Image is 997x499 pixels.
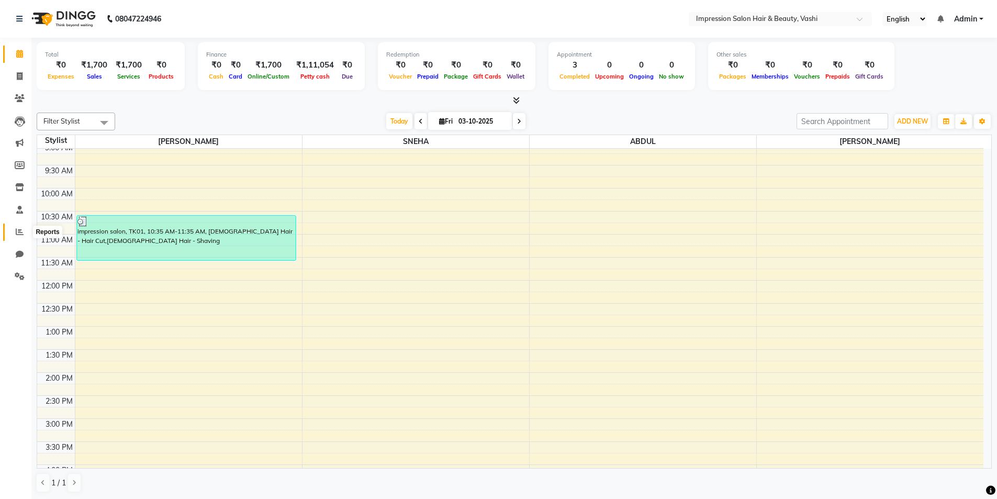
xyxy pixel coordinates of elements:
div: Reports [33,226,62,238]
span: ADD NEW [897,117,928,125]
div: 3 [557,59,592,71]
b: 08047224946 [115,4,161,34]
span: Ongoing [626,73,656,80]
span: Memberships [749,73,791,80]
span: Card [226,73,245,80]
span: Due [339,73,355,80]
div: 0 [626,59,656,71]
div: ₹0 [206,59,226,71]
div: Appointment [557,50,687,59]
span: Upcoming [592,73,626,80]
div: ₹0 [146,59,176,71]
div: 0 [656,59,687,71]
span: Products [146,73,176,80]
div: Redemption [386,50,527,59]
div: 1:00 PM [43,327,75,338]
div: 4:00 PM [43,465,75,476]
div: ₹0 [471,59,504,71]
span: Sales [84,73,105,80]
div: ₹0 [386,59,415,71]
div: impression salon, TK01, 10:35 AM-11:35 AM, [DEMOGRAPHIC_DATA] Hair - Hair Cut,[DEMOGRAPHIC_DATA] ... [77,216,296,260]
div: 12:30 PM [39,304,75,315]
div: 11:30 AM [39,258,75,269]
span: Admin [954,14,977,25]
div: ₹0 [441,59,471,71]
span: Prepaid [415,73,441,80]
div: ₹0 [716,59,749,71]
div: 10:00 AM [39,188,75,199]
span: [PERSON_NAME] [75,135,302,148]
span: Gift Cards [853,73,886,80]
span: Completed [557,73,592,80]
div: ₹0 [338,59,356,71]
input: Search Appointment [797,113,888,129]
span: Services [115,73,143,80]
span: [PERSON_NAME] [757,135,984,148]
div: 3:00 PM [43,419,75,430]
div: ₹0 [853,59,886,71]
span: SNEHA [303,135,529,148]
span: Fri [436,117,455,125]
div: 3:30 PM [43,442,75,453]
div: 12:00 PM [39,281,75,292]
span: ABDUL [530,135,756,148]
div: 9:30 AM [43,165,75,176]
div: Stylist [37,135,75,146]
span: Voucher [386,73,415,80]
div: ₹0 [823,59,853,71]
div: 1:30 PM [43,350,75,361]
div: 0 [592,59,626,71]
span: Petty cash [298,73,332,80]
input: 2025-10-03 [455,114,508,129]
span: Vouchers [791,73,823,80]
div: ₹0 [415,59,441,71]
span: Packages [716,73,749,80]
div: ₹0 [504,59,527,71]
div: ₹0 [749,59,791,71]
span: Expenses [45,73,77,80]
div: ₹0 [791,59,823,71]
span: Online/Custom [245,73,292,80]
span: Gift Cards [471,73,504,80]
span: Cash [206,73,226,80]
div: 10:30 AM [39,212,75,223]
div: ₹1,700 [245,59,292,71]
span: Prepaids [823,73,853,80]
div: ₹1,700 [77,59,111,71]
span: No show [656,73,687,80]
div: 2:00 PM [43,373,75,384]
div: ₹0 [226,59,245,71]
img: logo [27,4,98,34]
div: Other sales [716,50,886,59]
span: Package [441,73,471,80]
div: ₹1,700 [111,59,146,71]
div: ₹0 [45,59,77,71]
button: ADD NEW [894,114,931,129]
div: ₹1,11,054 [292,59,338,71]
div: Finance [206,50,356,59]
span: Today [386,113,412,129]
div: Total [45,50,176,59]
span: 1 / 1 [51,478,66,489]
div: 2:30 PM [43,396,75,407]
span: Filter Stylist [43,117,80,125]
span: Wallet [504,73,527,80]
